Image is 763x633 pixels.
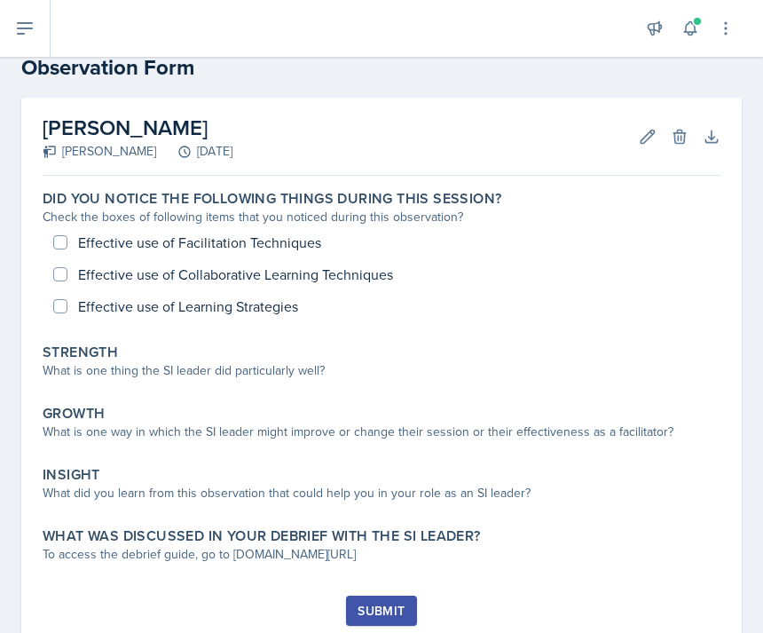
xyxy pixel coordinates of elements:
label: Growth [43,405,105,423]
button: Submit [346,596,416,626]
div: What is one thing the SI leader did particularly well? [43,361,720,380]
h2: [PERSON_NAME] [43,112,232,144]
div: Check the boxes of following items that you noticed during this observation? [43,208,720,226]
label: What was discussed in your debrief with the SI Leader? [43,527,481,545]
div: What did you learn from this observation that could help you in your role as an SI leader? [43,484,720,502]
div: To access the debrief guide, go to [DOMAIN_NAME][URL] [43,545,720,564]
div: [PERSON_NAME] [43,142,156,161]
label: Did you notice the following things during this session? [43,190,501,208]
div: [DATE] [156,142,232,161]
h2: Observation Form [21,51,742,83]
div: Submit [358,604,405,618]
label: Strength [43,344,118,361]
label: Insight [43,466,100,484]
div: What is one way in which the SI leader might improve or change their session or their effectivene... [43,423,720,441]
